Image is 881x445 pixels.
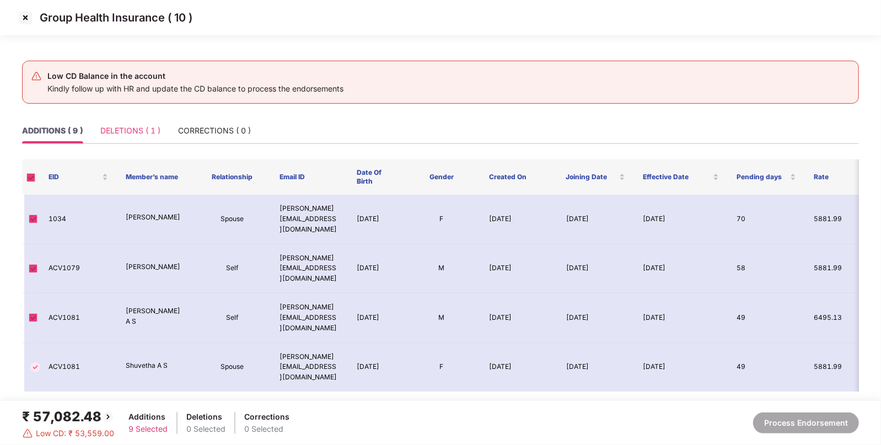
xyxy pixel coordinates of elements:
p: Shuvetha A S [126,361,185,371]
div: ADDITIONS ( 9 ) [22,125,83,137]
td: [DATE] [635,244,728,294]
img: svg+xml;base64,PHN2ZyBpZD0iRGFuZ2VyLTMyeDMyIiB4bWxucz0iaHR0cDovL3d3dy53My5vcmcvMjAwMC9zdmciIHdpZH... [22,428,33,439]
td: [DATE] [480,195,557,244]
td: [DATE] [557,244,635,294]
td: ACV1081 [40,293,117,343]
td: 1034 [40,195,117,244]
td: [PERSON_NAME][EMAIL_ADDRESS][DOMAIN_NAME] [271,244,348,294]
td: [DATE] [635,293,728,343]
div: ₹ 57,082.48 [22,406,115,427]
th: Joining Date [557,159,635,195]
td: 49 [728,293,805,343]
img: svg+xml;base64,PHN2ZyBpZD0iVGljay0zMngzMiIgeG1sbnM9Imh0dHA6Ly93d3cudzMub3JnLzIwMDAvc3ZnIiB3aWR0aD... [29,361,42,374]
img: svg+xml;base64,PHN2ZyBpZD0iQ3Jvc3MtMzJ4MzIiIHhtbG5zPSJodHRwOi8vd3d3LnczLm9yZy8yMDAwL3N2ZyIgd2lkdG... [17,9,34,26]
th: Date Of Birth [348,159,403,195]
div: 0 Selected [244,423,289,435]
div: Kindly follow up with HR and update the CD balance to process the endorsements [47,83,343,95]
td: [PERSON_NAME][EMAIL_ADDRESS][DOMAIN_NAME] [271,293,348,343]
p: [PERSON_NAME] [126,262,185,272]
th: Email ID [271,159,348,195]
td: Spouse [194,343,271,393]
td: Self [194,244,271,294]
td: [DATE] [557,293,635,343]
td: [PERSON_NAME][EMAIL_ADDRESS][DOMAIN_NAME] [271,195,348,244]
td: M [403,293,480,343]
td: Self [194,293,271,343]
p: [PERSON_NAME] A S [126,306,185,327]
img: svg+xml;base64,PHN2ZyB4bWxucz0iaHR0cDovL3d3dy53My5vcmcvMjAwMC9zdmciIHdpZHRoPSIyNCIgaGVpZ2h0PSIyNC... [31,71,42,82]
td: [DATE] [635,195,728,244]
td: [DATE] [348,195,403,244]
td: 70 [728,195,805,244]
td: F [403,343,480,393]
td: 58 [728,244,805,294]
td: ACV1081 [40,343,117,393]
th: EID [40,159,117,195]
td: [DATE] [480,293,557,343]
div: 0 Selected [186,423,225,435]
button: Process Endorsement [753,412,859,433]
td: [DATE] [348,343,403,393]
td: [DATE] [635,343,728,393]
td: [PERSON_NAME][EMAIL_ADDRESS][DOMAIN_NAME] [271,343,348,393]
td: Spouse [194,195,271,244]
td: [DATE] [348,244,403,294]
td: F [403,195,480,244]
div: Deletions [186,411,225,423]
span: Joining Date [566,173,617,181]
th: Effective Date [634,159,728,195]
th: Pending days [728,159,805,195]
span: EID [49,173,100,181]
td: [DATE] [557,343,635,393]
div: Additions [128,411,168,423]
td: [DATE] [480,343,557,393]
td: 49 [728,343,805,393]
div: Corrections [244,411,289,423]
span: Pending days [737,173,788,181]
div: Low CD Balance in the account [47,69,343,83]
p: Group Health Insurance ( 10 ) [40,11,192,24]
th: Created On [480,159,557,195]
img: svg+xml;base64,PHN2ZyBpZD0iQmFjay0yMHgyMCIgeG1sbnM9Imh0dHA6Ly93d3cudzMub3JnLzIwMDAvc3ZnIiB3aWR0aD... [101,410,115,423]
span: Effective Date [643,173,711,181]
td: [DATE] [348,293,403,343]
th: Gender [403,159,480,195]
th: Member’s name [117,159,194,195]
th: Relationship [194,159,271,195]
p: [PERSON_NAME] [126,212,185,223]
td: M [403,244,480,294]
div: 9 Selected [128,423,168,435]
td: [DATE] [557,195,635,244]
div: CORRECTIONS ( 0 ) [178,125,251,137]
td: ACV1079 [40,244,117,294]
span: Low CD: ₹ 53,559.00 [36,427,114,439]
td: [DATE] [480,244,557,294]
div: DELETIONS ( 1 ) [100,125,160,137]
